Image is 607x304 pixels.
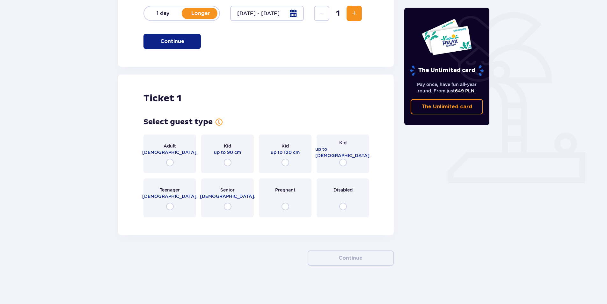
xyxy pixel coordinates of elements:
span: Adult [164,143,176,149]
span: Senior [220,187,235,193]
span: up to 120 cm [271,149,300,156]
h3: Select guest type [143,117,213,127]
p: The Unlimited card [409,65,484,76]
span: [DEMOGRAPHIC_DATA]. [142,149,198,156]
span: Kid [224,143,231,149]
img: Two entry cards to Suntago with the word 'UNLIMITED RELAX', featuring a white background with tro... [421,18,472,55]
span: [DEMOGRAPHIC_DATA]. [142,193,198,199]
p: 1 day [144,10,182,17]
button: Increase [347,6,362,21]
span: 1 [331,9,345,18]
p: Continue [160,38,184,45]
button: Decrease [314,6,329,21]
a: The Unlimited card [411,99,483,114]
p: Longer [182,10,219,17]
span: up to 90 cm [214,149,241,156]
button: Continue [143,34,201,49]
span: up to [DEMOGRAPHIC_DATA]. [315,146,371,159]
button: Continue [308,250,394,266]
p: Continue [339,255,362,262]
span: Kid [339,140,347,146]
span: 649 PLN [455,88,474,93]
span: Disabled [333,187,353,193]
span: Teenager [160,187,180,193]
p: Pay once, have fun all-year round. From just ! [411,81,483,94]
span: [DEMOGRAPHIC_DATA]. [200,193,255,199]
span: Pregnant [275,187,296,193]
span: Kid [282,143,289,149]
h2: Ticket 1 [143,92,181,105]
p: The Unlimited card [421,103,472,110]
